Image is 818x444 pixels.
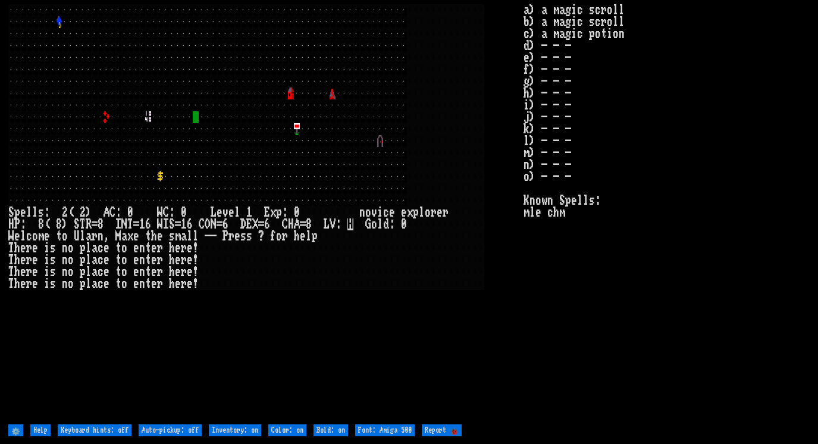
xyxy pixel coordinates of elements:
div: : [282,207,288,218]
div: n [62,266,68,278]
div: - [205,230,211,242]
div: h [151,230,157,242]
div: n [98,230,104,242]
div: m [38,230,44,242]
div: n [62,254,68,266]
div: x [127,230,133,242]
div: m [175,230,181,242]
div: : [336,218,341,230]
div: l [377,218,383,230]
div: C [282,218,288,230]
div: o [68,254,74,266]
div: e [14,230,20,242]
div: n [139,278,145,290]
div: r [431,207,437,218]
div: f [270,230,276,242]
div: a [92,242,98,254]
div: a [92,278,98,290]
div: W [157,207,163,218]
div: h [14,254,20,266]
div: ) [62,218,68,230]
div: i [377,207,383,218]
div: c [98,278,104,290]
div: e [187,266,193,278]
div: e [44,230,50,242]
div: p [80,278,86,290]
div: 1 [139,218,145,230]
div: e [133,254,139,266]
div: r [181,278,187,290]
div: L [211,207,217,218]
div: l [86,242,92,254]
div: = [300,218,306,230]
div: e [133,242,139,254]
div: : [44,207,50,218]
div: - [211,230,217,242]
div: E [264,207,270,218]
div: ! [193,254,199,266]
div: c [98,254,104,266]
div: = [217,218,222,230]
input: Report 🐞 [422,424,462,436]
div: e [300,230,306,242]
div: p [80,254,86,266]
div: e [151,254,157,266]
div: e [151,242,157,254]
div: ( [44,218,50,230]
input: Inventory: on [209,424,261,436]
div: n [359,207,365,218]
div: 0 [401,218,407,230]
div: 6 [145,218,151,230]
div: l [234,207,240,218]
div: o [365,207,371,218]
div: : [20,218,26,230]
div: o [121,266,127,278]
div: T [8,254,14,266]
div: e [32,242,38,254]
div: e [20,242,26,254]
div: l [419,207,425,218]
div: : [389,218,395,230]
input: Bold: on [314,424,348,436]
div: r [26,242,32,254]
div: r [157,278,163,290]
div: T [8,266,14,278]
div: s [169,230,175,242]
div: i [44,266,50,278]
div: I [163,218,169,230]
div: M [115,230,121,242]
div: e [133,278,139,290]
div: 6 [264,218,270,230]
div: c [26,230,32,242]
div: N [121,218,127,230]
div: ? [258,230,264,242]
div: t [115,278,121,290]
div: r [282,230,288,242]
div: o [121,278,127,290]
div: p [276,207,282,218]
div: l [193,230,199,242]
div: p [14,207,20,218]
div: 1 [246,207,252,218]
div: r [181,254,187,266]
input: Color: on [268,424,306,436]
div: o [32,230,38,242]
div: r [157,242,163,254]
div: t [115,254,121,266]
div: i [44,254,50,266]
div: p [80,266,86,278]
div: e [217,207,222,218]
div: T [8,278,14,290]
div: 6 [187,218,193,230]
div: 1 [181,218,187,230]
div: P [14,218,20,230]
div: a [181,230,187,242]
div: e [32,278,38,290]
div: 2 [80,207,86,218]
div: 0 [294,207,300,218]
div: e [20,266,26,278]
div: i [44,278,50,290]
div: e [187,278,193,290]
div: v [222,207,228,218]
div: V [330,218,336,230]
